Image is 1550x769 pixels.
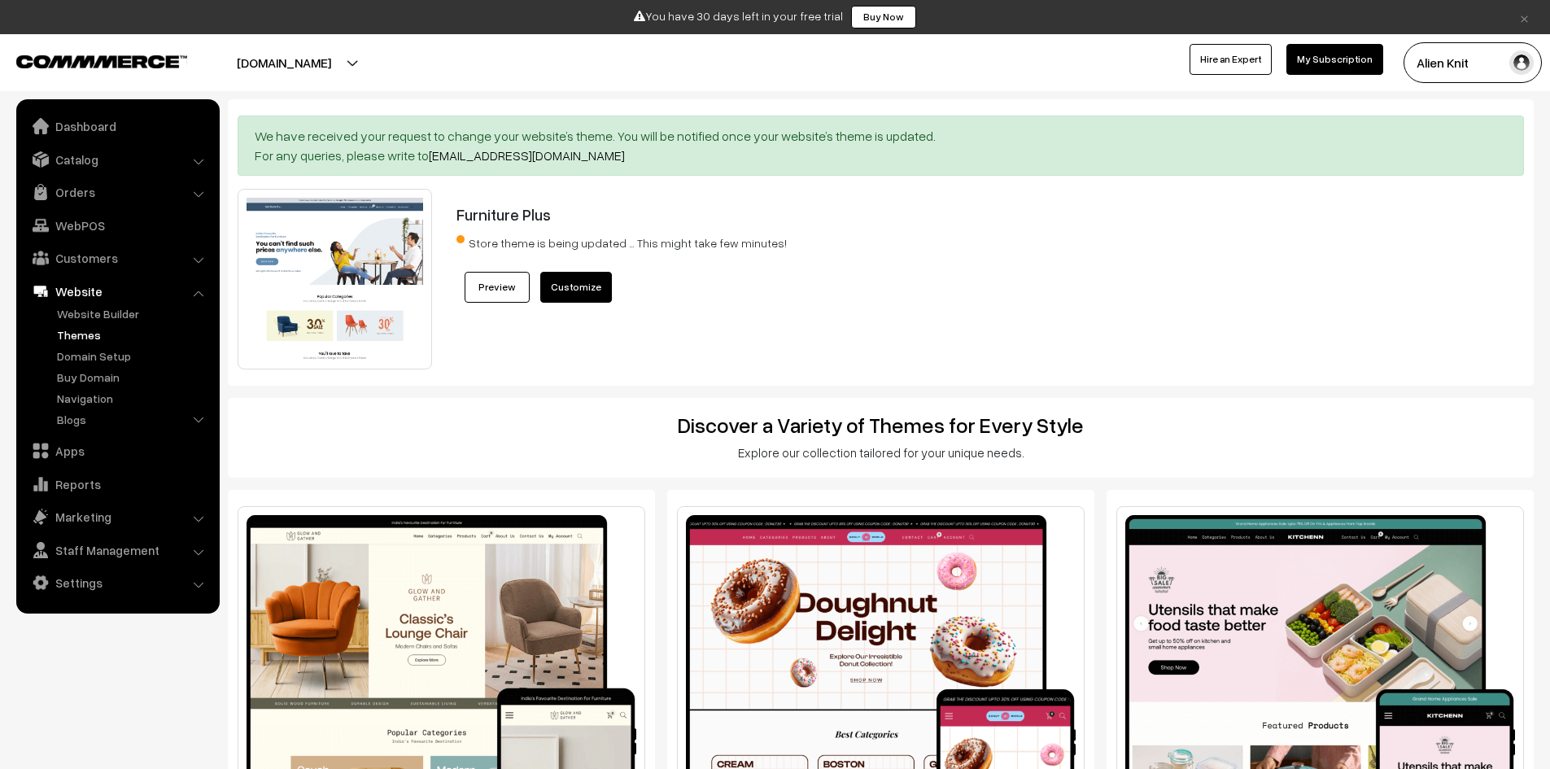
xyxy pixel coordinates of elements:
[851,6,916,28] a: Buy Now
[1509,50,1534,75] img: user
[429,147,625,164] a: [EMAIL_ADDRESS][DOMAIN_NAME]
[20,568,214,597] a: Settings
[20,436,214,465] a: Apps
[20,243,214,273] a: Customers
[1190,44,1272,75] a: Hire an Expert
[456,205,1415,224] h3: Furniture Plus
[53,369,214,386] a: Buy Domain
[20,502,214,531] a: Marketing
[16,55,187,68] img: COMMMERCE
[20,177,214,207] a: Orders
[53,305,214,322] a: Website Builder
[20,145,214,174] a: Catalog
[238,116,1524,176] div: We have received your request to change your website’s theme. You will be notified once your webs...
[53,390,214,407] a: Navigation
[20,277,214,306] a: Website
[540,272,612,303] a: Customize
[20,211,214,240] a: WebPOS
[1513,7,1535,27] a: ×
[53,347,214,365] a: Domain Setup
[53,411,214,428] a: Blogs
[456,230,787,251] span: Store theme is being updated … This might take few minutes!
[180,42,388,83] button: [DOMAIN_NAME]
[1286,44,1383,75] a: My Subscription
[20,111,214,141] a: Dashboard
[1404,42,1542,83] button: Alien Knit
[20,535,214,565] a: Staff Management
[238,189,432,369] img: Furniture Plus
[53,326,214,343] a: Themes
[6,6,1544,28] div: You have 30 days left in your free trial
[239,413,1522,438] h2: Discover a Variety of Themes for Every Style
[16,50,159,70] a: COMMMERCE
[239,445,1522,460] h3: Explore our collection tailored for your unique needs.
[465,272,530,303] a: Preview
[20,470,214,499] a: Reports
